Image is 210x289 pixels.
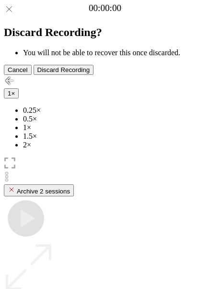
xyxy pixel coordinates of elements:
li: 0.25× [23,106,206,115]
button: Archive 2 sessions [4,184,74,196]
button: Cancel [4,65,32,75]
li: 1.5× [23,132,206,141]
div: Archive 2 sessions [8,186,70,195]
button: Discard Recording [34,65,94,75]
h2: Discard Recording? [4,26,206,39]
button: 1× [4,88,19,98]
li: 0.5× [23,115,206,123]
a: 00:00:00 [89,3,121,13]
li: 1× [23,123,206,132]
li: You will not be able to recover this once discarded. [23,48,206,57]
span: 1 [8,90,11,97]
li: 2× [23,141,206,149]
